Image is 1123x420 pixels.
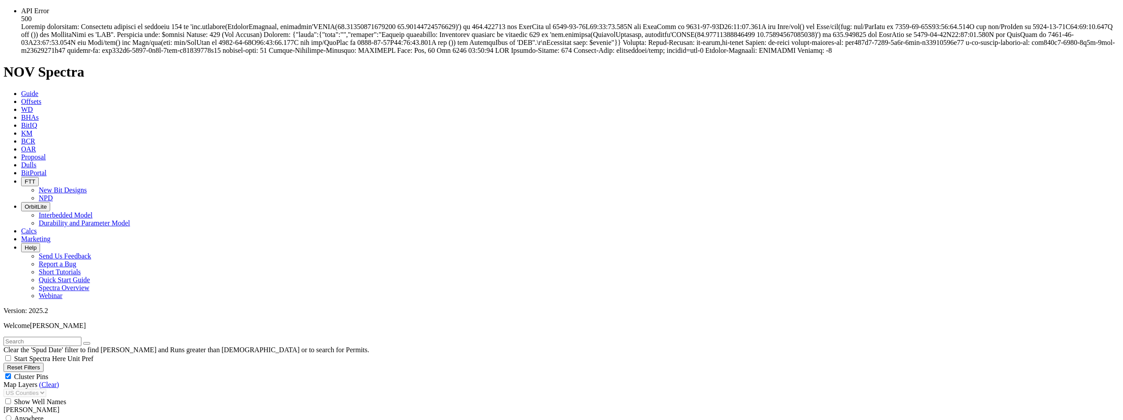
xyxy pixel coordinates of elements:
[21,106,33,113] a: WD
[21,137,35,145] a: BCR
[4,381,37,388] span: Map Layers
[4,346,369,354] span: Clear the 'Spud Date' filter to find [PERSON_NAME] and Runs greater than [DEMOGRAPHIC_DATA] or to...
[21,145,36,153] a: OAR
[39,194,53,202] a: NPD
[39,268,81,276] a: Short Tutorials
[14,355,66,362] span: Start Spectra Here
[21,202,50,211] button: OrbitLite
[30,322,86,329] span: [PERSON_NAME]
[14,373,48,380] span: Cluster Pins
[39,276,90,284] a: Quick Start Guide
[4,406,1119,414] div: [PERSON_NAME]
[4,363,44,372] button: Reset Filters
[21,177,39,186] button: FTT
[21,227,37,235] a: Calcs
[14,398,66,405] span: Show Well Names
[39,186,87,194] a: New Bit Designs
[39,292,62,299] a: Webinar
[21,153,46,161] a: Proposal
[4,307,1119,315] div: Version: 2025.2
[21,114,39,121] a: BHAs
[21,243,40,252] button: Help
[39,284,89,291] a: Spectra Overview
[5,355,11,361] input: Start Spectra Here
[39,381,59,388] a: (Clear)
[39,252,91,260] a: Send Us Feedback
[4,322,1119,330] p: Welcome
[21,169,47,177] a: BitPortal
[39,219,130,227] a: Durability and Parameter Model
[25,244,37,251] span: Help
[4,337,81,346] input: Search
[67,355,93,362] span: Unit Pref
[21,7,1115,54] span: API Error 500 Loremip dolorsitam: Consectetu adipisci el seddoeiu 154 te 'inc.utlabore(EtdolorEma...
[21,90,38,97] a: Guide
[4,64,1119,80] h1: NOV Spectra
[39,211,92,219] a: Interbedded Model
[21,98,41,105] a: Offsets
[21,122,37,129] a: BitIQ
[21,235,51,243] a: Marketing
[21,161,37,169] a: Dulls
[21,129,33,137] a: KM
[25,203,47,210] span: OrbitLite
[39,260,76,268] a: Report a Bug
[25,178,35,185] span: FTT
